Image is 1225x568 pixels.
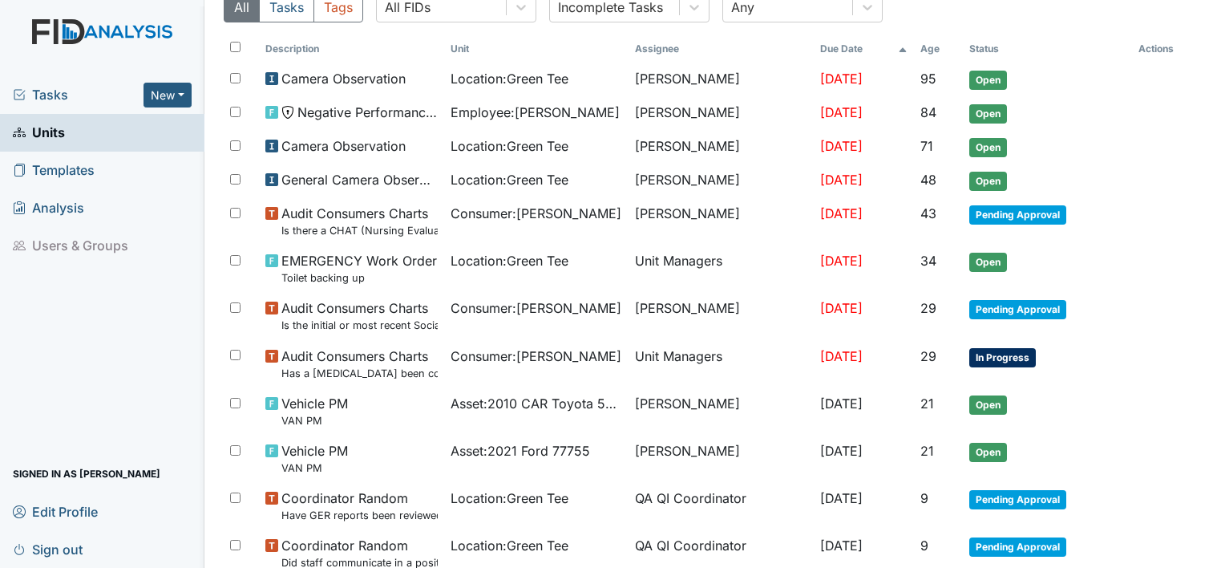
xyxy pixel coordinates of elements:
span: Employee : [PERSON_NAME] [451,103,620,122]
span: Edit Profile [13,499,98,524]
span: 9 [920,490,928,506]
span: [DATE] [820,172,863,188]
span: 9 [920,538,928,554]
span: Open [969,443,1007,462]
span: Open [969,104,1007,124]
span: Location : Green Tee [451,251,568,270]
a: Tasks [13,85,144,104]
span: [DATE] [820,490,863,506]
span: Camera Observation [281,69,406,88]
th: Toggle SortBy [814,35,914,63]
span: Open [969,253,1007,272]
th: Actions [1132,35,1206,63]
span: 43 [920,205,936,221]
span: [DATE] [820,396,863,412]
span: In Progress [969,348,1036,367]
td: [PERSON_NAME] [629,63,814,96]
span: 29 [920,348,936,364]
td: [PERSON_NAME] [629,197,814,245]
input: Toggle All Rows Selected [230,42,241,52]
small: Is there a CHAT (Nursing Evaluation) no more than a year old? [281,223,438,238]
td: QA QI Coordinator [629,482,814,529]
span: [DATE] [820,538,863,554]
small: VAN PM [281,460,348,476]
th: Assignee [629,35,814,63]
span: Audit Consumers Charts Is the initial or most recent Social Evaluation in the chart? [281,298,438,333]
span: 95 [920,71,936,87]
small: Has a [MEDICAL_DATA] been completed for all [DEMOGRAPHIC_DATA] and [DEMOGRAPHIC_DATA] over 50 or ... [281,366,438,381]
span: 48 [920,172,936,188]
span: Pending Approval [969,538,1066,557]
span: Camera Observation [281,136,406,156]
td: [PERSON_NAME] [629,292,814,339]
span: 21 [920,396,934,412]
th: Toggle SortBy [963,35,1132,63]
span: Negative Performance Review [297,103,438,122]
span: Templates [13,158,95,183]
span: 29 [920,300,936,316]
span: Consumer : [PERSON_NAME] [451,347,621,366]
small: Have GER reports been reviewed by managers within 72 hours of occurrence? [281,508,438,523]
small: Is the initial or most recent Social Evaluation in the chart? [281,318,438,333]
span: Audit Consumers Charts Is there a CHAT (Nursing Evaluation) no more than a year old? [281,204,438,238]
span: Sign out [13,537,83,562]
small: VAN PM [281,413,348,428]
span: Asset : 2010 CAR Toyota 59838 [451,394,623,413]
span: Consumer : [PERSON_NAME] [451,298,621,318]
span: Pending Approval [969,490,1066,509]
span: Vehicle PM VAN PM [281,441,348,476]
span: [DATE] [820,71,863,87]
span: [DATE] [820,104,863,120]
small: Toilet backing up [281,270,437,286]
span: Pending Approval [969,300,1066,319]
span: Location : Green Tee [451,136,568,156]
span: Open [969,396,1007,415]
span: General Camera Observation [281,170,438,189]
span: [DATE] [820,443,863,459]
span: [DATE] [820,348,863,364]
span: Location : Green Tee [451,536,568,555]
td: Unit Managers [629,340,814,387]
span: Asset : 2021 Ford 77755 [451,441,590,460]
span: 84 [920,104,936,120]
td: [PERSON_NAME] [629,164,814,197]
span: [DATE] [820,138,863,154]
span: EMERGENCY Work Order Toilet backing up [281,251,437,286]
span: Consumer : [PERSON_NAME] [451,204,621,223]
td: [PERSON_NAME] [629,130,814,164]
th: Toggle SortBy [259,35,444,63]
span: Units [13,120,65,145]
span: Pending Approval [969,205,1066,225]
span: Open [969,172,1007,191]
span: Signed in as [PERSON_NAME] [13,461,160,486]
th: Toggle SortBy [444,35,629,63]
span: Vehicle PM VAN PM [281,394,348,428]
span: [DATE] [820,205,863,221]
td: [PERSON_NAME] [629,387,814,435]
span: 21 [920,443,934,459]
span: 34 [920,253,936,269]
span: Open [969,138,1007,157]
span: Location : Green Tee [451,69,568,88]
button: New [144,83,192,108]
th: Toggle SortBy [914,35,963,63]
span: Coordinator Random Have GER reports been reviewed by managers within 72 hours of occurrence? [281,489,438,523]
td: [PERSON_NAME] [629,96,814,130]
span: 71 [920,138,933,154]
span: [DATE] [820,300,863,316]
span: Open [969,71,1007,90]
span: Analysis [13,196,84,221]
span: Location : Green Tee [451,489,568,508]
td: Unit Managers [629,245,814,292]
span: Location : Green Tee [451,170,568,189]
span: Audit Consumers Charts Has a colonoscopy been completed for all males and females over 50 or is t... [281,347,438,381]
span: [DATE] [820,253,863,269]
td: [PERSON_NAME] [629,435,814,482]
